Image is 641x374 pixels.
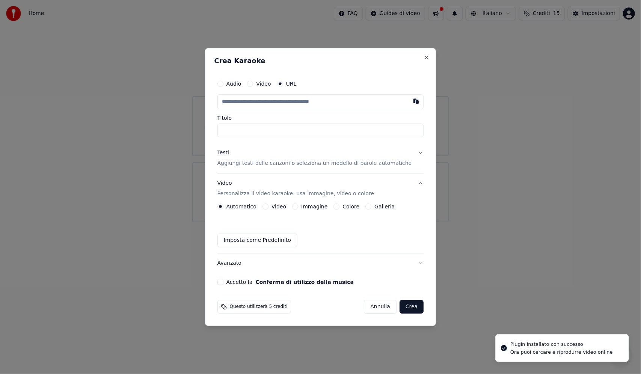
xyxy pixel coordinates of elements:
h2: Crea Karaoke [214,57,427,64]
label: Video [271,204,286,209]
button: Crea [400,300,424,314]
label: Colore [342,204,359,209]
label: Audio [226,81,241,86]
span: Questo utilizzerà 5 crediti [230,304,288,310]
label: Automatico [226,204,256,209]
div: VideoPersonalizza il video karaoke: usa immagine, video o colore [217,204,424,253]
label: Immagine [301,204,327,209]
div: Testi [217,149,229,157]
label: Video [256,81,271,86]
button: Imposta come Predefinito [217,234,297,247]
p: Aggiungi testi delle canzoni o seleziona un modello di parole automatiche [217,160,412,167]
label: Galleria [374,204,395,209]
label: URL [286,81,297,86]
button: Avanzato [217,253,424,273]
button: TestiAggiungi testi delle canzoni o seleziona un modello di parole automatiche [217,143,424,173]
label: Titolo [217,115,424,121]
button: VideoPersonalizza il video karaoke: usa immagine, video o colore [217,173,424,204]
div: Video [217,179,374,198]
button: Accetto la [255,279,354,285]
button: Annulla [364,300,397,314]
label: Accetto la [226,279,354,285]
p: Personalizza il video karaoke: usa immagine, video o colore [217,190,374,198]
